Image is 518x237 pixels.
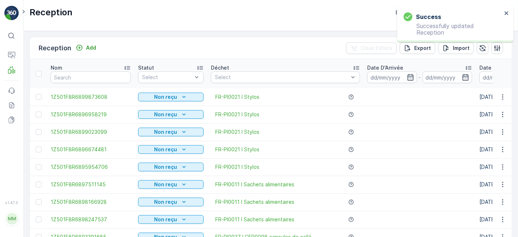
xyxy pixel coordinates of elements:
[138,110,204,119] button: Non reçu
[215,216,294,223] a: FR-PI0011 I Sachets alimentaires
[36,94,42,100] div: Toggle Row Selected
[39,43,71,53] p: Reception
[36,182,42,187] div: Toggle Row Selected
[6,213,18,225] div: MM
[73,43,99,52] button: Add
[36,217,42,222] div: Toggle Row Selected
[51,216,131,223] a: 1Z501F8R6898247537
[215,93,259,101] a: FR-PI0021 I Stylos
[215,198,294,206] a: FR-PI0011 I Sachets alimentaires
[138,64,154,71] p: Statut
[416,12,441,21] h3: Success
[4,201,19,205] span: v 1.47.3
[86,44,96,51] p: Add
[438,42,474,54] button: Import
[504,10,509,17] button: close
[215,74,349,81] p: Select
[51,163,131,171] a: 1Z501F8R6895954706
[36,112,42,117] div: Toggle Row Selected
[4,206,19,231] button: MM
[453,44,470,52] p: Import
[51,128,131,136] a: 1Z501F8R6899023099
[4,6,19,20] img: logo
[423,71,472,83] input: dd/mm/yyyy
[400,42,435,54] button: Export
[215,111,259,118] a: FR-PI0021 I Stylos
[51,64,62,71] p: Nom
[154,181,177,188] p: Non reçu
[30,7,72,18] p: Reception
[51,146,131,153] a: 1Z501F8R6896674481
[346,42,397,54] button: Clear Filters
[154,146,177,153] p: Non reçu
[36,164,42,170] div: Toggle Row Selected
[36,129,42,135] div: Toggle Row Selected
[138,93,204,101] button: Non reçu
[215,181,294,188] a: FR-PI0011 I Sachets alimentaires
[215,146,259,153] a: FR-PI0021 I Stylos
[51,111,131,118] a: 1Z501F8R6896958219
[361,44,392,52] p: Clear Filters
[138,215,204,224] button: Non reçu
[419,73,421,82] p: -
[51,93,131,101] a: 1Z501F8R6899873608
[367,64,403,71] p: Date D'Arrivée
[154,216,177,223] p: Non reçu
[51,181,131,188] a: 1Z501F8R6897511145
[138,198,204,206] button: Non reçu
[51,198,131,206] a: 1Z501F8R6898166928
[404,23,502,36] p: Successfully updated Reception
[215,128,259,136] a: FR-PI0021 I Stylos
[36,147,42,152] div: Toggle Row Selected
[154,93,177,101] p: Non reçu
[142,74,192,81] p: Select
[51,71,131,83] input: Search
[138,145,204,154] button: Non reçu
[154,163,177,171] p: Non reçu
[154,128,177,136] p: Non reçu
[36,199,42,205] div: Toggle Row Selected
[215,163,259,171] a: FR-PI0021 I Stylos
[138,163,204,171] button: Non reçu
[414,44,431,52] p: Export
[154,198,177,206] p: Non reçu
[367,71,417,83] input: dd/mm/yyyy
[138,128,204,136] button: Non reçu
[211,64,229,71] p: Déchet
[154,111,177,118] p: Non reçu
[138,180,204,189] button: Non reçu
